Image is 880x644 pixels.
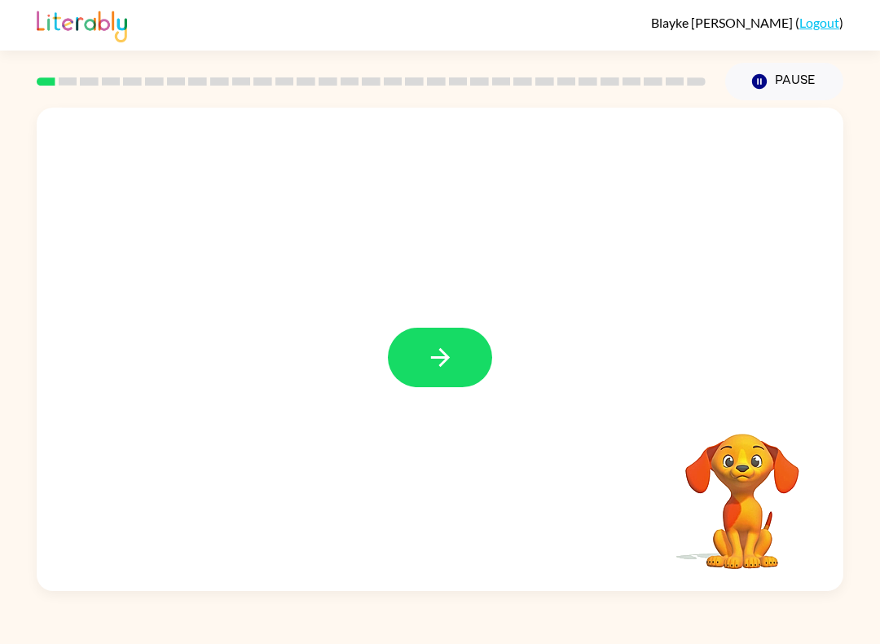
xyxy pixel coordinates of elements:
img: Literably [37,7,127,42]
video: Your browser must support playing .mp4 files to use Literably. Please try using another browser. [661,408,824,571]
button: Pause [725,63,843,100]
span: Blayke [PERSON_NAME] [651,15,795,30]
div: ( ) [651,15,843,30]
a: Logout [799,15,839,30]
